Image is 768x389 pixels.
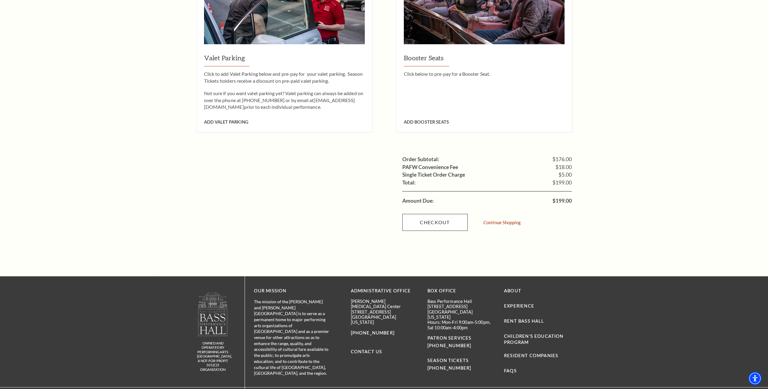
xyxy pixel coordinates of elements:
p: owned and operated by Performing Arts [GEOGRAPHIC_DATA], A NOT-FOR-PROFIT 501(C)3 ORGANIZATION [197,341,229,372]
a: Children's Education Program [504,334,563,345]
p: PATRON SERVICES [PHONE_NUMBER] [427,334,495,350]
p: [GEOGRAPHIC_DATA][US_STATE] [351,314,418,325]
span: Add Valet Parking [204,119,248,125]
p: [STREET_ADDRESS] [427,304,495,309]
span: $176.00 [552,157,572,162]
p: Hours: Mon-Fri 9:00am-5:00pm, Sat 10:00am-4:00pm [427,320,495,330]
p: [PHONE_NUMBER] [351,329,418,337]
label: Single Ticket Order Charge [402,172,465,178]
p: BOX OFFICE [427,287,495,295]
label: Total: [402,180,416,185]
a: Continue Shopping [483,220,521,225]
p: Click below to pre-pay for a Booster Seat. [404,71,565,77]
p: [PERSON_NAME][MEDICAL_DATA] Center [351,299,418,309]
h3: Valet Parking [204,53,365,66]
h3: Booster Seats [404,53,565,66]
a: Contact Us [351,349,382,354]
img: owned and operated by Performing Arts Fort Worth, A NOT-FOR-PROFIT 501(C)3 ORGANIZATION [197,292,228,336]
p: OUR MISSION [254,287,330,295]
label: PAFW Convenience Fee [402,165,458,170]
a: FAQs [504,368,517,373]
a: Resident Companies [504,353,558,358]
p: Not sure if you want valet parking yet? Valet parking can always be added on over the phone at [P... [204,90,365,110]
span: $5.00 [559,172,572,178]
span: $199.00 [552,180,572,185]
a: Rent Bass Hall [504,318,544,324]
span: Add Booster Seats [404,119,449,125]
span: $199.00 [552,198,572,204]
div: Accessibility Menu [748,372,762,385]
a: About [504,288,521,293]
label: Amount Due: [402,198,434,204]
p: [STREET_ADDRESS] [351,309,418,314]
p: Administrative Office [351,287,418,295]
label: Order Subtotal: [402,157,439,162]
span: $18.00 [555,165,572,170]
p: The mission of the [PERSON_NAME] and [PERSON_NAME][GEOGRAPHIC_DATA] is to serve as a permanent ho... [254,299,330,376]
p: [GEOGRAPHIC_DATA][US_STATE] [427,309,495,320]
p: Click to add Valet Parking below and pre-pay for your valet parking. Season Tickets holders recei... [204,71,365,84]
a: Experience [504,303,534,308]
p: Bass Performance Hall [427,299,495,304]
p: SEASON TICKETS [PHONE_NUMBER] [427,350,495,372]
a: Checkout [402,214,468,231]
